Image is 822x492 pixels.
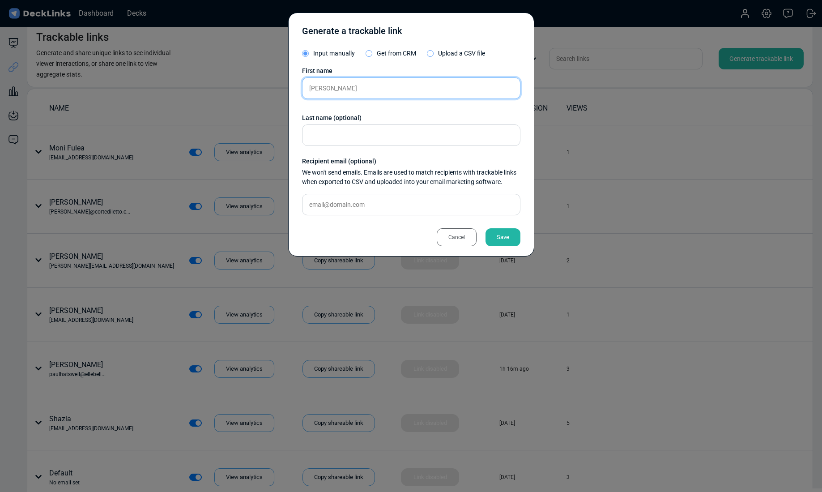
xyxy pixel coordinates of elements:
div: First name [302,66,520,76]
div: We won't send emails. Emails are used to match recipients with trackable links when exported to C... [302,168,520,187]
div: Recipient email (optional) [302,157,520,166]
div: Cancel [437,228,477,246]
div: Save [486,228,520,246]
span: Upload a CSV file [438,50,485,57]
div: Last name (optional) [302,113,520,123]
span: Input manually [313,50,355,57]
input: email@domain.com [302,194,520,215]
div: Generate a trackable link [302,24,402,42]
span: Get from CRM [377,50,416,57]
